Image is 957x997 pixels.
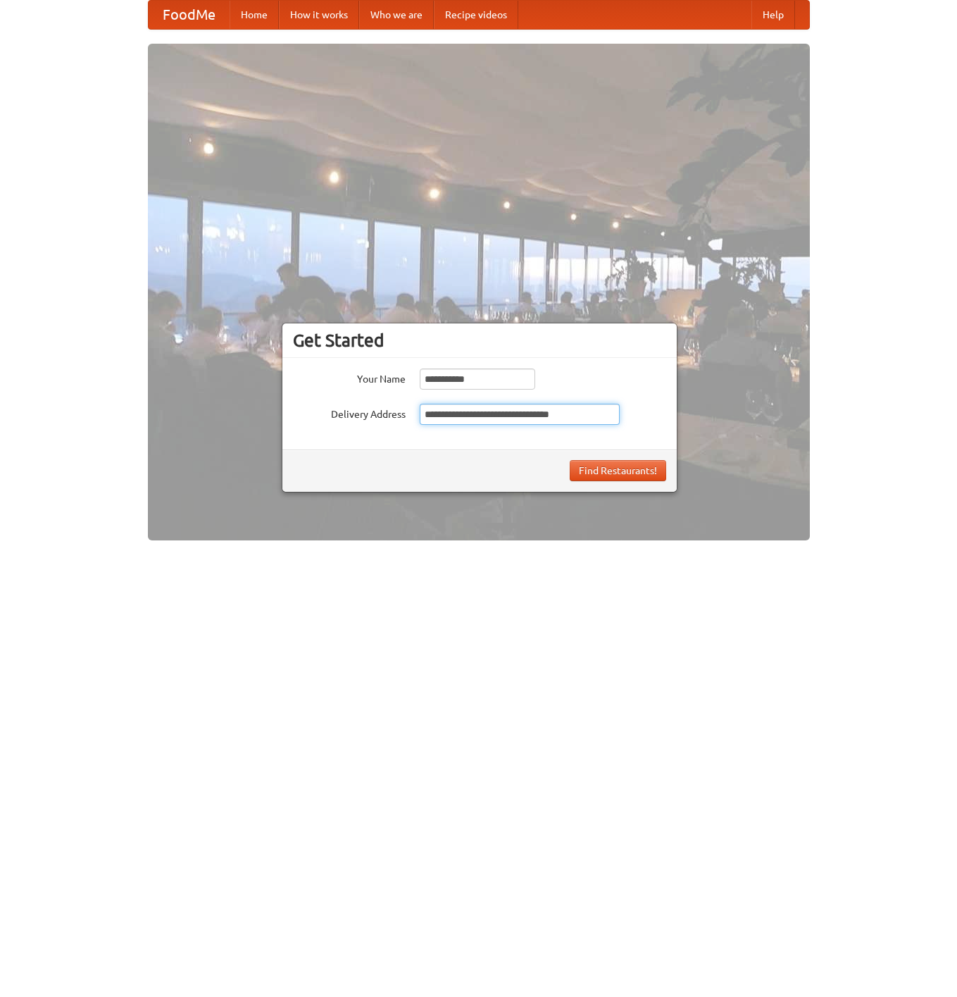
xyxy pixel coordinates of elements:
a: FoodMe [149,1,230,29]
a: Home [230,1,279,29]
a: Help [751,1,795,29]
label: Delivery Address [293,404,406,421]
h3: Get Started [293,330,666,351]
label: Your Name [293,369,406,386]
a: Who we are [359,1,434,29]
button: Find Restaurants! [570,460,666,481]
a: How it works [279,1,359,29]
a: Recipe videos [434,1,518,29]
